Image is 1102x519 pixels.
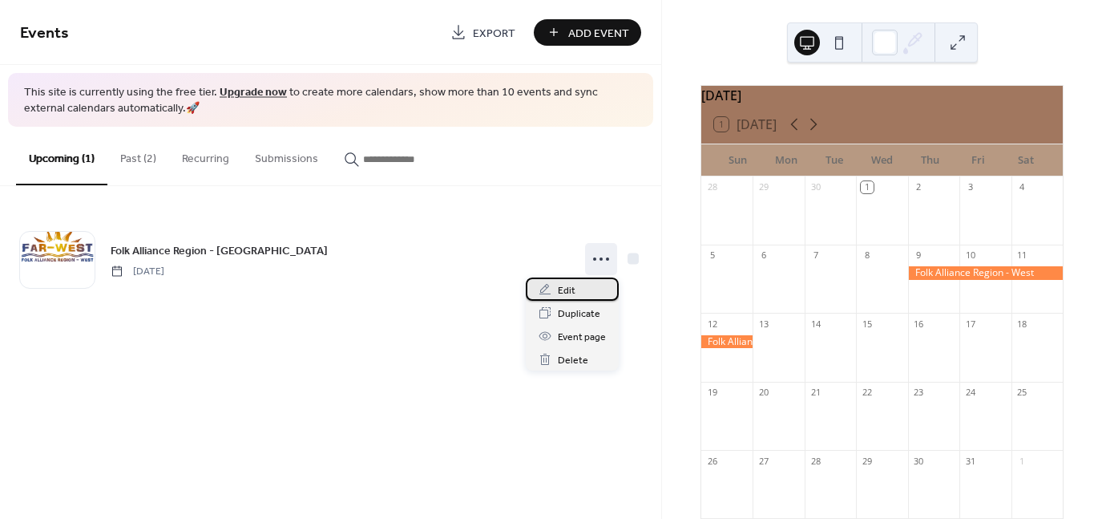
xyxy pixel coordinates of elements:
[701,335,753,349] div: Folk Alliance Region - West
[906,144,954,176] div: Thu
[706,181,718,193] div: 28
[706,387,718,399] div: 19
[107,127,169,184] button: Past (2)
[706,455,718,467] div: 26
[757,318,769,330] div: 13
[111,241,328,260] a: Folk Alliance Region - [GEOGRAPHIC_DATA]
[964,181,976,193] div: 3
[473,25,515,42] span: Export
[701,86,1063,105] div: [DATE]
[16,127,107,185] button: Upcoming (1)
[714,144,762,176] div: Sun
[809,318,821,330] div: 14
[568,25,629,42] span: Add Event
[757,181,769,193] div: 29
[913,387,925,399] div: 23
[1016,387,1028,399] div: 25
[558,352,588,369] span: Delete
[1016,181,1028,193] div: 4
[954,144,1002,176] div: Fri
[24,85,637,116] span: This site is currently using the free tier. to create more calendars, show more than 10 events an...
[762,144,810,176] div: Mon
[809,455,821,467] div: 28
[861,249,873,262] div: 8
[861,387,873,399] div: 22
[1016,318,1028,330] div: 18
[964,318,976,330] div: 17
[861,455,873,467] div: 29
[558,282,575,299] span: Edit
[861,318,873,330] div: 15
[111,242,328,259] span: Folk Alliance Region - [GEOGRAPHIC_DATA]
[220,82,287,103] a: Upgrade now
[964,249,976,262] div: 10
[534,19,641,46] button: Add Event
[757,455,769,467] div: 27
[757,387,769,399] div: 20
[810,144,858,176] div: Tue
[913,318,925,330] div: 16
[706,249,718,262] div: 5
[809,249,821,262] div: 7
[757,249,769,262] div: 6
[706,318,718,330] div: 12
[809,181,821,193] div: 30
[169,127,242,184] button: Recurring
[20,18,69,49] span: Events
[809,387,821,399] div: 21
[913,181,925,193] div: 2
[858,144,906,176] div: Wed
[964,455,976,467] div: 31
[558,306,600,322] span: Duplicate
[1016,455,1028,467] div: 1
[1002,144,1050,176] div: Sat
[913,249,925,262] div: 9
[242,127,331,184] button: Submissions
[1016,249,1028,262] div: 11
[438,19,527,46] a: Export
[908,266,1063,280] div: Folk Alliance Region - West
[913,455,925,467] div: 30
[111,264,164,278] span: [DATE]
[964,387,976,399] div: 24
[558,329,606,346] span: Event page
[861,181,873,193] div: 1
